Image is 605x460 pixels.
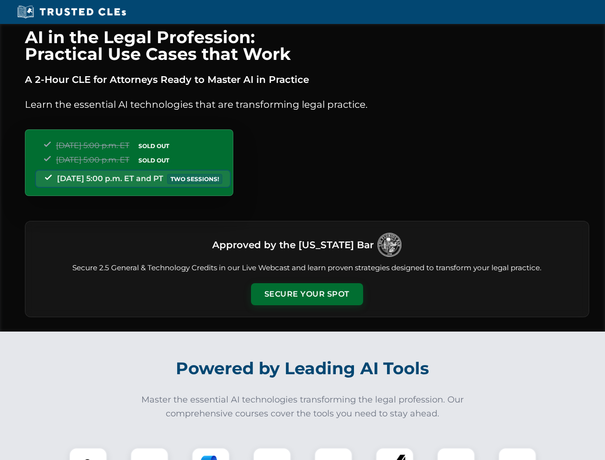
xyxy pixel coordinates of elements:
p: Secure 2.5 General & Technology Credits in our Live Webcast and learn proven strategies designed ... [37,263,577,274]
h1: AI in the Legal Profession: Practical Use Cases that Work [25,29,589,62]
img: Trusted CLEs [14,5,129,19]
span: SOLD OUT [135,155,172,165]
p: A 2-Hour CLE for Attorneys Ready to Master AI in Practice [25,72,589,87]
span: [DATE] 5:00 p.m. ET [56,155,129,164]
span: SOLD OUT [135,141,172,151]
h2: Powered by Leading AI Tools [37,352,568,385]
p: Learn the essential AI technologies that are transforming legal practice. [25,97,589,112]
button: Secure Your Spot [251,283,363,305]
p: Master the essential AI technologies transforming the legal profession. Our comprehensive courses... [135,393,470,421]
img: Logo [377,233,401,257]
h3: Approved by the [US_STATE] Bar [212,236,374,253]
span: [DATE] 5:00 p.m. ET [56,141,129,150]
